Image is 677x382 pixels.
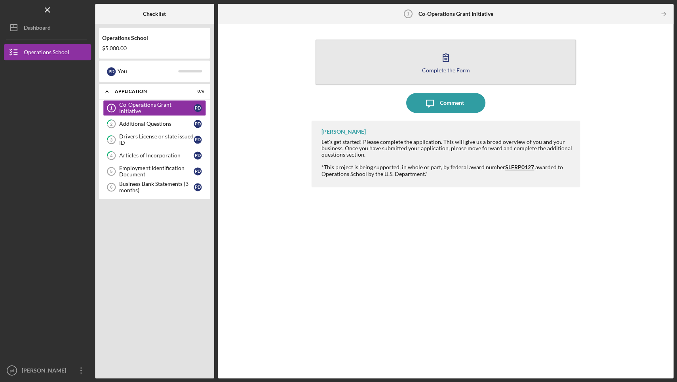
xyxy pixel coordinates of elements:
[102,35,207,41] div: Operations School
[194,104,202,112] div: p d
[119,121,194,127] div: Additional Questions
[103,116,206,132] a: 2Additional Questionspd
[321,164,572,177] div: *This project is being supported, in whole or part, by federal award number awarded to Operations...
[4,362,91,378] button: pd[PERSON_NAME]
[110,121,112,127] tspan: 2
[118,64,178,78] div: You
[194,151,202,159] div: p d
[315,40,576,85] button: Complete the Form
[143,11,166,17] b: Checklist
[407,11,409,16] tspan: 1
[24,20,51,38] div: Dashboard
[505,164,534,170] span: SLFRP0127
[321,139,572,158] div: Let's get started! Please complete the application. This will give us a broad overview of you and...
[24,44,69,62] div: Operations School
[20,362,71,380] div: [PERSON_NAME]
[439,93,464,113] div: Comment
[119,152,194,159] div: Articles of Incorporation
[194,183,202,191] div: p d
[103,163,206,179] a: 5Employment Identification Documentpd
[190,89,204,94] div: 0 / 6
[10,368,14,373] text: pd
[103,100,206,116] a: 1Co-Operations Grant Initiativepd
[107,67,116,76] div: p d
[110,106,112,110] tspan: 1
[119,165,194,178] div: Employment Identification Document
[194,136,202,144] div: p d
[115,89,184,94] div: Application
[102,45,207,51] div: $5,000.00
[406,93,485,113] button: Comment
[119,102,194,114] div: Co-Operations Grant Initiative
[103,179,206,195] a: 6Business Bank Statements (3 months)pd
[422,67,470,73] div: Complete the Form
[110,137,112,142] tspan: 3
[4,44,91,60] button: Operations School
[110,185,112,189] tspan: 6
[418,11,493,17] b: Co-Operations Grant Initiative
[119,181,194,193] div: Business Bank Statements (3 months)
[194,167,202,175] div: p d
[194,120,202,128] div: p d
[321,129,365,135] div: [PERSON_NAME]
[110,153,113,158] tspan: 4
[103,148,206,163] a: 4Articles of Incorporationpd
[119,133,194,146] div: Drivers License or state issued ID
[103,132,206,148] a: 3Drivers License or state issued IDpd
[4,20,91,36] button: Dashboard
[110,169,112,174] tspan: 5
